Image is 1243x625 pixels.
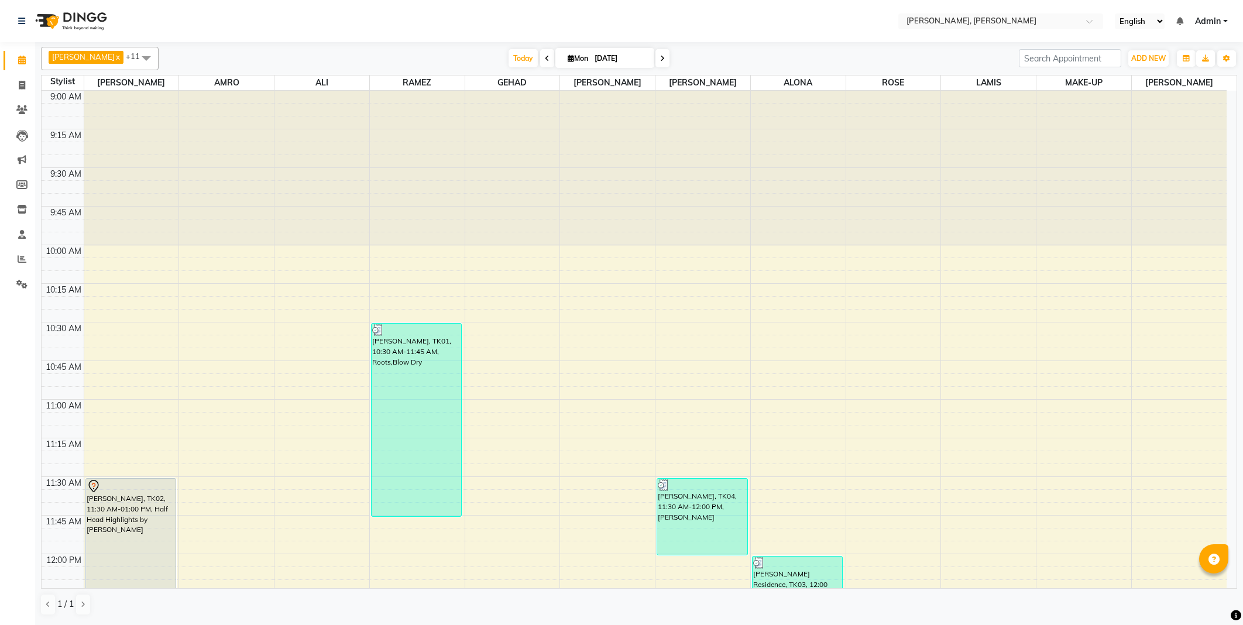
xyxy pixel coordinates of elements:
div: 9:45 AM [48,207,84,219]
span: AMRO [179,75,274,90]
div: 11:00 AM [43,400,84,412]
iframe: chat widget [1194,578,1231,613]
span: +11 [126,51,149,61]
span: LAMIS [941,75,1036,90]
img: logo [30,5,110,37]
span: ALONA [751,75,846,90]
span: [PERSON_NAME] [560,75,655,90]
span: [PERSON_NAME] [84,75,179,90]
span: [PERSON_NAME] [655,75,750,90]
div: 10:00 AM [43,245,84,257]
button: ADD NEW [1128,50,1169,67]
div: 11:15 AM [43,438,84,451]
span: Mon [565,54,591,63]
div: 9:30 AM [48,168,84,180]
div: 10:45 AM [43,361,84,373]
span: MAKE-UP [1036,75,1131,90]
a: x [115,52,120,61]
div: 9:00 AM [48,91,84,103]
div: [PERSON_NAME], TK01, 10:30 AM-11:45 AM, Roots,Blow Dry [372,324,462,516]
input: 2025-09-01 [591,50,650,67]
input: Search Appointment [1019,49,1121,67]
div: 10:15 AM [43,284,84,296]
span: Today [509,49,538,67]
span: [PERSON_NAME] [52,52,115,61]
span: ROSE [846,75,941,90]
span: ALI [274,75,369,90]
div: Stylist [42,75,84,88]
span: RAMEZ [370,75,465,90]
span: 1 / 1 [57,598,74,610]
span: ADD NEW [1131,54,1166,63]
span: [PERSON_NAME] [1132,75,1227,90]
div: [PERSON_NAME], TK04, 11:30 AM-12:00 PM, [PERSON_NAME] [657,479,747,555]
span: Admin [1195,15,1221,28]
div: 12:00 PM [44,554,84,566]
span: GEHAD [465,75,560,90]
div: 11:30 AM [43,477,84,489]
div: 11:45 AM [43,516,84,528]
div: 10:30 AM [43,322,84,335]
div: 9:15 AM [48,129,84,142]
